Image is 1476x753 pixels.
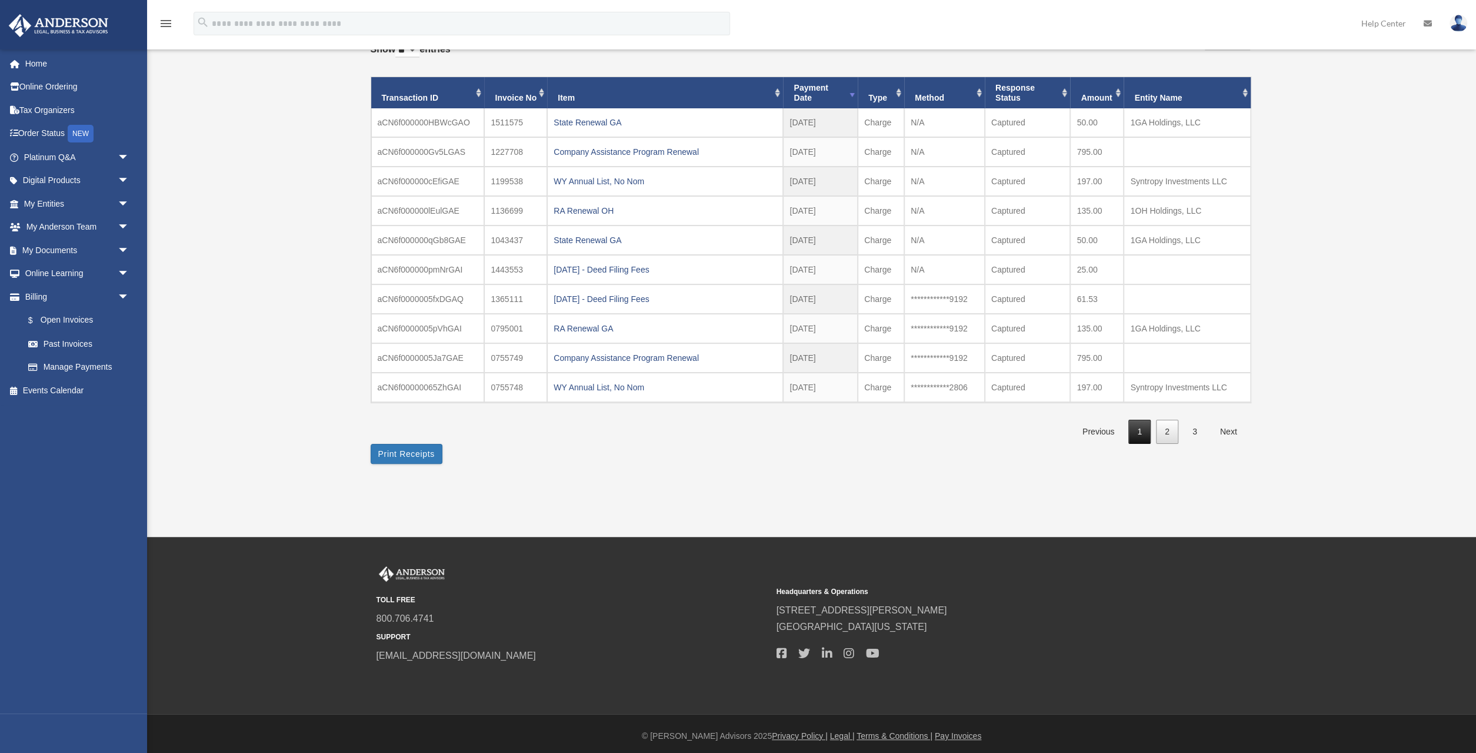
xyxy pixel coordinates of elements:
small: TOLL FREE [377,594,768,606]
a: My Documentsarrow_drop_down [8,238,147,262]
a: Events Calendar [8,379,147,402]
td: Captured [985,284,1071,314]
img: Anderson Advisors Platinum Portal [5,14,112,37]
td: N/A [904,167,985,196]
span: arrow_drop_down [118,262,141,286]
th: Invoice No: activate to sort column ascending [484,77,547,109]
td: 135.00 [1070,314,1124,343]
td: 1OH Holdings, LLC [1124,196,1250,225]
td: aCN6f00000065ZhGAI [371,373,485,402]
a: Past Invoices [16,332,141,356]
td: aCN6f000000lEulGAE [371,196,485,225]
td: 1227708 [484,137,547,167]
a: Platinum Q&Aarrow_drop_down [8,145,147,169]
div: [DATE] - Deed Filing Fees [554,291,777,307]
td: aCN6f0000005pVhGAI [371,314,485,343]
td: Charge [858,137,904,167]
div: © [PERSON_NAME] Advisors 2025 [147,729,1476,744]
div: Company Assistance Program Renewal [554,144,777,160]
td: aCN6f000000pmNrGAI [371,255,485,284]
th: Payment Date: activate to sort column ascending [783,77,858,109]
th: Response Status: activate to sort column ascending [985,77,1071,109]
td: Charge [858,108,904,137]
td: Captured [985,137,1071,167]
a: 800.706.4741 [377,613,434,623]
td: [DATE] [783,284,858,314]
td: 0795001 [484,314,547,343]
span: arrow_drop_down [118,145,141,170]
td: Charge [858,196,904,225]
div: NEW [68,125,94,142]
td: Captured [985,373,1071,402]
a: $Open Invoices [16,309,147,333]
a: Online Learningarrow_drop_down [8,262,147,286]
a: Legal | [830,731,855,741]
td: aCN6f000000Gv5LGAS [371,137,485,167]
a: My Anderson Teamarrow_drop_down [8,215,147,239]
td: aCN6f0000005fxDGAQ [371,284,485,314]
td: Captured [985,167,1071,196]
td: Charge [858,167,904,196]
td: 25.00 [1070,255,1124,284]
a: 1 [1128,420,1151,444]
td: 1443553 [484,255,547,284]
span: arrow_drop_down [118,169,141,193]
a: 3 [1184,420,1206,444]
td: Charge [858,343,904,373]
a: 2 [1156,420,1178,444]
td: Charge [858,255,904,284]
td: aCN6f0000005Ja7GAE [371,343,485,373]
td: 1GA Holdings, LLC [1124,314,1250,343]
td: Charge [858,373,904,402]
img: User Pic [1450,15,1467,32]
div: [DATE] - Deed Filing Fees [554,261,777,278]
td: 1GA Holdings, LLC [1124,225,1250,255]
td: [DATE] [783,137,858,167]
img: Anderson Advisors Platinum Portal [377,566,447,582]
button: Print Receipts [371,444,442,464]
td: 50.00 [1070,108,1124,137]
td: 0755749 [484,343,547,373]
a: Next [1211,420,1246,444]
td: 1511575 [484,108,547,137]
td: 197.00 [1070,167,1124,196]
a: Order StatusNEW [8,122,147,146]
td: 1199538 [484,167,547,196]
td: Captured [985,343,1071,373]
td: [DATE] [783,108,858,137]
a: My Entitiesarrow_drop_down [8,192,147,215]
th: Amount: activate to sort column ascending [1070,77,1124,109]
td: [DATE] [783,373,858,402]
td: aCN6f000000qGb8GAE [371,225,485,255]
a: Tax Organizers [8,98,147,122]
a: Terms & Conditions | [857,731,932,741]
td: Charge [858,284,904,314]
a: [STREET_ADDRESS][PERSON_NAME] [777,605,947,615]
td: [DATE] [783,314,858,343]
label: Show entries [371,41,451,69]
a: Online Ordering [8,75,147,99]
div: Company Assistance Program Renewal [554,350,777,366]
span: $ [35,313,41,328]
td: 795.00 [1070,137,1124,167]
td: Syntropy Investments LLC [1124,167,1250,196]
small: Headquarters & Operations [777,586,1168,598]
a: [GEOGRAPHIC_DATA][US_STATE] [777,622,927,632]
i: menu [159,16,173,31]
td: Captured [985,225,1071,255]
td: 1043437 [484,225,547,255]
td: Captured [985,196,1071,225]
td: 61.53 [1070,284,1124,314]
td: Charge [858,314,904,343]
a: Billingarrow_drop_down [8,285,147,309]
td: 1GA Holdings, LLC [1124,108,1250,137]
a: Digital Productsarrow_drop_down [8,169,147,193]
a: Privacy Policy | [772,731,828,741]
td: 1136699 [484,196,547,225]
td: 50.00 [1070,225,1124,255]
td: 795.00 [1070,343,1124,373]
select: Showentries [395,44,419,58]
td: N/A [904,196,985,225]
td: N/A [904,108,985,137]
a: [EMAIL_ADDRESS][DOMAIN_NAME] [377,651,536,661]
